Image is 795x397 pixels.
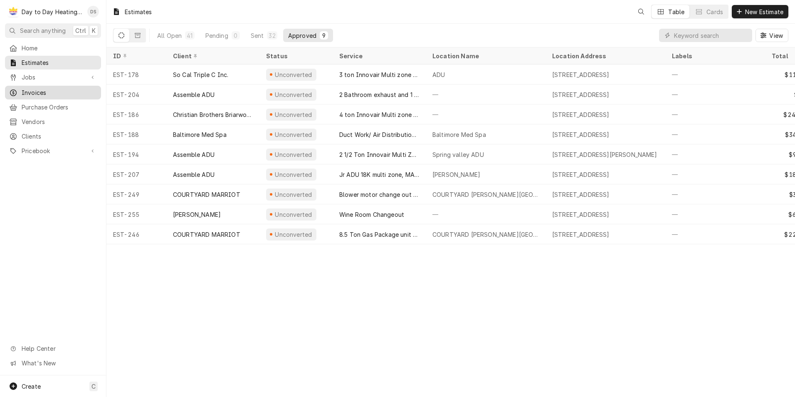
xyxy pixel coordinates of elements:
[173,130,227,139] div: Baltimore Med Spa
[22,383,41,390] span: Create
[274,110,313,119] div: Unconverted
[7,6,19,17] div: Day to Day Heating and Cooling's Avatar
[5,144,101,158] a: Go to Pricebook
[665,124,765,144] div: —
[339,210,404,219] div: Wine Room Changeout
[552,52,657,60] div: Location Address
[665,164,765,184] div: —
[173,70,228,79] div: So Cal Triple C Inc.
[274,190,313,199] div: Unconverted
[91,382,96,391] span: C
[552,70,610,79] div: [STREET_ADDRESS]
[426,204,546,224] div: —
[288,31,316,40] div: Approved
[274,90,313,99] div: Unconverted
[173,52,251,60] div: Client
[672,52,758,60] div: Labels
[552,210,610,219] div: [STREET_ADDRESS]
[339,52,417,60] div: Service
[339,130,419,139] div: Duct Work/ Air Distribution System
[22,44,97,52] span: Home
[706,7,723,16] div: Cards
[339,170,419,179] div: Jr ADU 18K multi zone, MAIN ADU 24K multi zone
[665,184,765,204] div: —
[22,73,84,82] span: Jobs
[92,26,96,35] span: K
[665,204,765,224] div: —
[432,170,480,179] div: [PERSON_NAME]
[339,110,419,119] div: 4 ton Innovair Multi zone system
[432,70,445,79] div: ADU
[552,150,657,159] div: [STREET_ADDRESS][PERSON_NAME]
[274,170,313,179] div: Unconverted
[552,230,610,239] div: [STREET_ADDRESS]
[552,90,610,99] div: [STREET_ADDRESS]
[106,184,166,204] div: EST-249
[432,230,539,239] div: COURTYARD [PERSON_NAME][GEOGRAPHIC_DATA]
[321,31,326,40] div: 9
[106,204,166,224] div: EST-255
[552,110,610,119] div: [STREET_ADDRESS]
[5,356,101,370] a: Go to What's New
[5,23,101,38] button: Search anythingCtrlK
[5,70,101,84] a: Go to Jobs
[274,70,313,79] div: Unconverted
[106,164,166,184] div: EST-207
[635,5,648,18] button: Open search
[106,84,166,104] div: EST-204
[743,7,785,16] span: New Estimate
[426,84,546,104] div: —
[22,7,83,16] div: Day to Day Heating and Cooling
[5,86,101,99] a: Invoices
[5,100,101,114] a: Purchase Orders
[5,41,101,55] a: Home
[157,31,182,40] div: All Open
[106,224,166,244] div: EST-246
[432,52,537,60] div: Location Name
[87,6,99,17] div: David Silvestre's Avatar
[22,344,96,353] span: Help Center
[5,342,101,355] a: Go to Help Center
[173,230,240,239] div: COURTYARD MARRIOT
[106,124,166,144] div: EST-188
[665,144,765,164] div: —
[173,210,221,219] div: [PERSON_NAME]
[266,52,324,60] div: Status
[426,104,546,124] div: —
[339,150,419,159] div: 2 1/2 Ton Innovair Multi Zone, Exhaust duct work
[113,52,158,60] div: ID
[339,70,419,79] div: 3 ton Innovair Multi zone system
[22,146,84,155] span: Pricebook
[5,56,101,69] a: Estimates
[22,359,96,367] span: What's New
[22,103,97,112] span: Purchase Orders
[187,31,193,40] div: 41
[22,132,97,141] span: Clients
[274,230,313,239] div: Unconverted
[665,224,765,244] div: —
[339,230,419,239] div: 8.5 Ton Gas Package unit change out
[205,31,228,40] div: Pending
[755,29,788,42] button: View
[269,31,275,40] div: 32
[432,150,484,159] div: Spring valley ADU
[432,130,486,139] div: Baltimore Med Spa
[5,129,101,143] a: Clients
[173,190,240,199] div: COURTYARD MARRIOT
[173,110,253,119] div: Christian Brothers Briarwood
[665,84,765,104] div: —
[22,88,97,97] span: Invoices
[274,210,313,219] div: Unconverted
[173,170,215,179] div: Assemble ADU
[674,29,748,42] input: Keyword search
[274,130,313,139] div: Unconverted
[106,65,166,84] div: EST-178
[665,104,765,124] div: —
[339,90,419,99] div: 2 Bathroom exhaust and 1 supply Can/register
[87,6,99,17] div: DS
[552,170,610,179] div: [STREET_ADDRESS]
[665,65,765,84] div: —
[251,31,264,40] div: Sent
[173,150,215,159] div: Assemble ADU
[274,150,313,159] div: Unconverted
